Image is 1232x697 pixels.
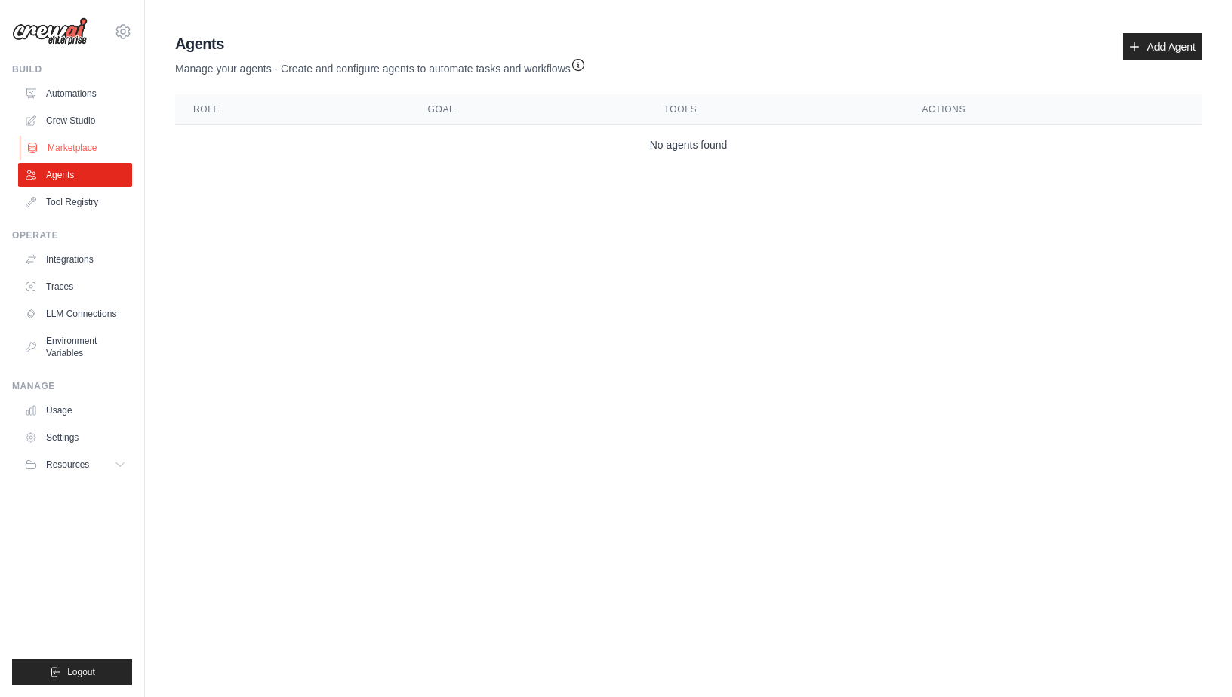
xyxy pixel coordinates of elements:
[12,17,88,46] img: Logo
[18,329,132,365] a: Environment Variables
[1123,33,1202,60] a: Add Agent
[646,94,904,125] th: Tools
[18,247,132,272] a: Integrations
[12,659,132,685] button: Logout
[175,94,410,125] th: Role
[175,54,586,76] p: Manage your agents - Create and configure agents to automate tasks and workflows
[12,63,132,75] div: Build
[18,425,132,450] a: Settings
[18,275,132,299] a: Traces
[18,81,132,106] a: Automations
[12,380,132,392] div: Manage
[175,125,1202,165] td: No agents found
[12,229,132,241] div: Operate
[18,302,132,326] a: LLM Connections
[18,453,132,477] button: Resources
[175,33,586,54] h2: Agents
[904,94,1202,125] th: Actions
[18,109,132,133] a: Crew Studio
[18,190,132,214] a: Tool Registry
[20,136,134,160] a: Marketplace
[18,398,132,422] a: Usage
[67,666,95,678] span: Logout
[46,459,89,471] span: Resources
[18,163,132,187] a: Agents
[410,94,646,125] th: Goal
